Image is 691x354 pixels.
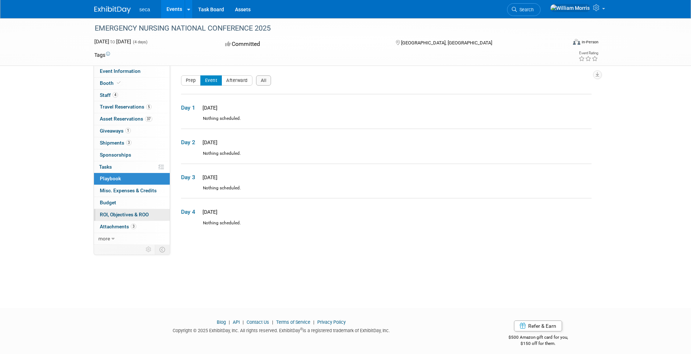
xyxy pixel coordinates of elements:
[142,245,155,254] td: Personalize Event Tab Strip
[98,236,110,241] span: more
[479,341,597,347] div: $150 off for them.
[100,152,131,158] span: Sponsorships
[276,319,310,325] a: Terms of Service
[94,78,170,89] a: Booth
[479,330,597,346] div: $500 Amazon gift card for you,
[94,185,170,197] a: Misc. Expenses & Credits
[94,90,170,101] a: Staff4
[181,115,592,128] div: Nothing scheduled.
[181,173,199,181] span: Day 3
[181,75,201,86] button: Prep
[181,208,199,216] span: Day 4
[100,224,136,229] span: Attachments
[100,128,131,134] span: Giveaways
[100,212,149,217] span: ROI, Objectives & ROO
[181,220,592,233] div: Nothing scheduled.
[94,233,170,245] a: more
[117,81,121,85] i: Booth reservation complete
[132,40,148,44] span: (4 days)
[181,150,592,163] div: Nothing scheduled.
[200,139,217,145] span: [DATE]
[94,6,131,13] img: ExhibitDay
[92,22,556,35] div: EMERGENCY NURSING NATIONAL CONFERENCE 2025
[94,113,170,125] a: Asset Reservations37
[507,3,541,16] a: Search
[233,319,240,325] a: API
[181,138,199,146] span: Day 2
[94,149,170,161] a: Sponsorships
[100,200,116,205] span: Budget
[514,320,562,331] a: Refer & Earn
[256,75,271,86] button: All
[94,173,170,185] a: Playbook
[100,176,121,181] span: Playbook
[94,209,170,221] a: ROI, Objectives & ROO
[94,137,170,149] a: Shipments3
[200,75,222,86] button: Event
[241,319,246,325] span: |
[94,326,469,334] div: Copyright © 2025 ExhibitDay, Inc. All rights reserved. ExhibitDay is a registered trademark of Ex...
[94,161,170,173] a: Tasks
[94,51,110,59] td: Tags
[145,116,152,122] span: 37
[131,224,136,229] span: 3
[573,39,580,45] img: Format-Inperson.png
[100,92,118,98] span: Staff
[300,327,303,331] sup: ®
[217,319,226,325] a: Blog
[200,174,217,180] span: [DATE]
[125,128,131,133] span: 1
[181,185,592,198] div: Nothing scheduled.
[100,140,131,146] span: Shipments
[94,39,131,44] span: [DATE] [DATE]
[109,39,116,44] span: to
[524,38,599,49] div: Event Format
[140,7,150,12] span: seca
[94,221,170,233] a: Attachments3
[100,68,141,74] span: Event Information
[100,80,122,86] span: Booth
[126,140,131,145] span: 3
[200,209,217,215] span: [DATE]
[550,4,590,12] img: William Morris
[100,116,152,122] span: Asset Reservations
[146,104,152,110] span: 5
[270,319,275,325] span: |
[100,188,157,193] span: Misc. Expenses & Credits
[94,101,170,113] a: Travel Reservations5
[113,92,118,98] span: 4
[181,104,199,112] span: Day 1
[99,164,112,170] span: Tasks
[100,104,152,110] span: Travel Reservations
[247,319,269,325] a: Contact Us
[581,39,598,45] div: In-Person
[94,197,170,209] a: Budget
[401,40,492,46] span: [GEOGRAPHIC_DATA], [GEOGRAPHIC_DATA]
[517,7,534,12] span: Search
[317,319,346,325] a: Privacy Policy
[94,66,170,77] a: Event Information
[155,245,170,254] td: Toggle Event Tabs
[578,51,598,55] div: Event Rating
[227,319,232,325] span: |
[221,75,252,86] button: Afterward
[94,125,170,137] a: Giveaways1
[223,38,384,51] div: Committed
[200,105,217,111] span: [DATE]
[311,319,316,325] span: |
